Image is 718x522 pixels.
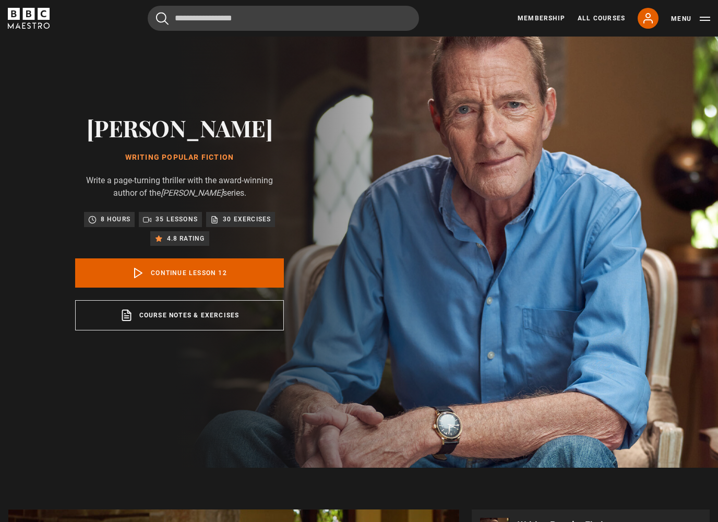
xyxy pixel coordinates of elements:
[75,153,284,162] h1: Writing Popular Fiction
[578,14,625,23] a: All Courses
[75,258,284,288] a: Continue lesson 12
[148,6,419,31] input: Search
[75,300,284,330] a: Course notes & exercises
[8,8,50,29] svg: BBC Maestro
[75,174,284,199] p: Write a page-turning thriller with the award-winning author of the series.
[167,233,205,244] p: 4.8 rating
[223,214,271,224] p: 30 exercises
[101,214,130,224] p: 8 hours
[75,114,284,141] h2: [PERSON_NAME]
[518,14,565,23] a: Membership
[155,214,198,224] p: 35 lessons
[161,188,223,198] i: [PERSON_NAME]
[671,14,710,24] button: Toggle navigation
[156,12,169,25] button: Submit the search query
